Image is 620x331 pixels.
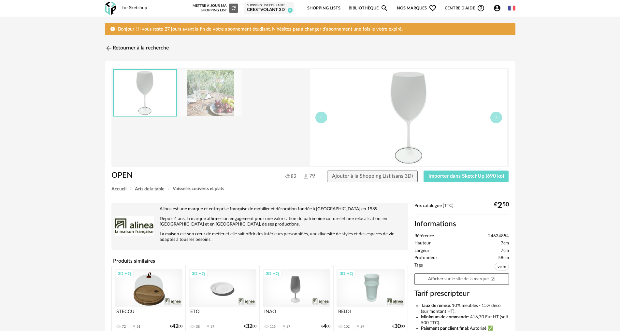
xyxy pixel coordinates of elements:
[421,326,468,331] b: Paiement par client final
[381,4,388,12] span: Magnify icon
[429,4,437,12] span: Heart Outline icon
[424,171,509,182] button: Importer dans SketchUp (690 ko)
[122,324,126,329] div: 72
[111,256,408,266] h4: Produits similaires
[118,27,403,32] span: Bonjour ! Il vous reste 27 jours avant la fin de votre abonnement étudiant. N'hésitez pas à chang...
[327,171,418,182] button: Ajouter à la Shopping List (sans 3D)
[231,6,237,10] span: Refresh icon
[414,241,431,246] span: Hauteur
[105,44,113,52] img: svg+xml;base64,PHN2ZyB3aWR0aD0iMjQiIGhlaWdodD0iMjQiIHZpZXdCb3g9IjAgMCAyNCAyNCIgZmlsbD0ibm9uZSIgeG...
[115,307,182,320] div: STECCU
[394,324,401,329] span: 30
[111,171,273,181] h1: OPEN
[501,248,509,254] span: 7cm
[122,5,147,11] div: for Sketchup
[270,324,276,329] div: 115
[247,7,291,13] div: CRESTVOLANT 3D
[263,269,282,278] div: 3D HQ
[206,324,210,329] span: Download icon
[115,216,405,227] p: Depuis 4 ans, la marque affirme son engagement pour une valorisation du patrimoine culturel et un...
[477,4,485,12] span: Help Circle Outline icon
[285,173,296,180] span: 82
[349,1,388,16] a: BibliothèqueMagnify icon
[179,70,242,116] img: Verre-a-pied-eau-Open-24634854-A-1.jpg
[189,269,208,278] div: 3D HQ
[302,173,315,180] span: 79
[414,203,509,215] div: Prix catalogue (TTC):
[414,289,509,298] h3: Tarif prescripteur
[132,324,137,329] span: Download icon
[414,273,509,285] a: Afficher sur le site de la marqueOpen In New icon
[189,307,256,320] div: ETO
[337,307,404,320] div: BELDI
[360,324,364,329] div: 89
[337,269,356,278] div: 3D HQ
[321,324,330,329] div: € 00
[344,324,350,329] div: 102
[105,2,116,15] img: OXP
[310,69,507,166] img: thumbnail.png
[210,324,214,329] div: 37
[392,324,405,329] div: € 00
[135,187,164,191] span: Arts de la table
[488,233,509,239] span: 24634854
[191,4,238,13] div: Mettre à jour ma Shopping List
[421,314,509,326] li: : 416,70 Eur HT (soit 500 TTC).
[247,4,291,13] a: Shopping List courante CRESTVOLANT 3D 8
[414,219,509,229] h2: Informations
[414,233,434,239] span: Référence
[286,324,290,329] div: 87
[244,324,256,329] div: € 00
[196,324,200,329] div: 38
[355,324,360,329] span: Download icon
[302,173,309,180] img: Téléchargements
[421,303,509,314] li: : 10% meubles - 15% déco (sur montant HT).
[111,187,126,191] span: Accueil
[263,307,330,320] div: INAO
[414,255,437,261] span: Profondeur
[421,315,468,319] b: Minimum de commande
[323,324,326,329] span: 4
[111,186,509,191] div: Breadcrumb
[247,4,291,7] div: Shopping List courante
[115,269,134,278] div: 3D HQ
[493,4,504,12] span: Account Circle icon
[288,8,293,13] span: 8
[498,255,509,261] span: 58cm
[115,206,405,212] p: Alinea est une marque et entreprise française de mobilier et décoration fondée à [GEOGRAPHIC_DATA...
[495,263,509,270] span: verre
[115,231,405,242] p: La maison est son cœur de métier et elle sait offrir des intérieurs personnifiés, une diversité d...
[105,41,169,55] a: Retourner à la recherche
[397,1,437,16] span: Nos marques
[428,173,504,179] span: Importer dans SketchUp (690 ko)
[173,186,224,191] span: Vaisselle, couverts et plats
[170,324,182,329] div: € 00
[494,203,509,208] div: € 50
[414,248,429,254] span: Largeur
[501,241,509,246] span: 7cm
[508,5,515,12] img: fr
[307,1,340,16] a: Shopping Lists
[246,324,252,329] span: 32
[137,324,140,329] div: 61
[281,324,286,329] span: Download icon
[497,203,502,208] span: 2
[114,70,176,116] img: thumbnail.png
[421,303,450,308] b: Taux de remise
[493,4,501,12] span: Account Circle icon
[172,324,179,329] span: 42
[332,173,413,179] span: Ajouter à la Shopping List (sans 3D)
[115,206,154,245] img: brand logo
[445,4,485,12] span: Centre d'aideHelp Circle Outline icon
[490,276,495,281] span: Open In New icon
[414,263,423,272] span: Tags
